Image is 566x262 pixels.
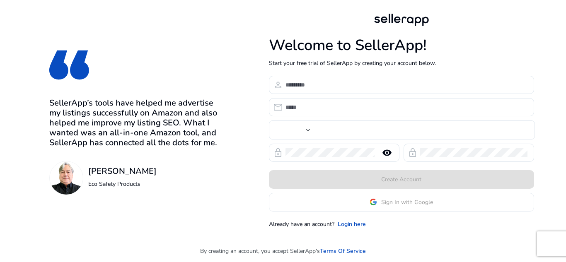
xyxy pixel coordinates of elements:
p: Eco Safety Products [88,180,157,188]
span: lock [408,148,418,158]
h3: SellerApp’s tools have helped me advertise my listings successfully on Amazon and also helped me ... [49,98,226,148]
p: Start your free trial of SellerApp by creating your account below. [269,59,534,67]
span: person [273,80,283,90]
p: Already have an account? [269,220,334,228]
span: lock [273,148,283,158]
span: email [273,102,283,112]
mat-icon: remove_red_eye [377,148,397,158]
h3: [PERSON_NAME] [88,166,157,176]
a: Login here [338,220,366,228]
a: Terms Of Service [320,247,366,255]
h1: Welcome to SellerApp! [269,36,534,54]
